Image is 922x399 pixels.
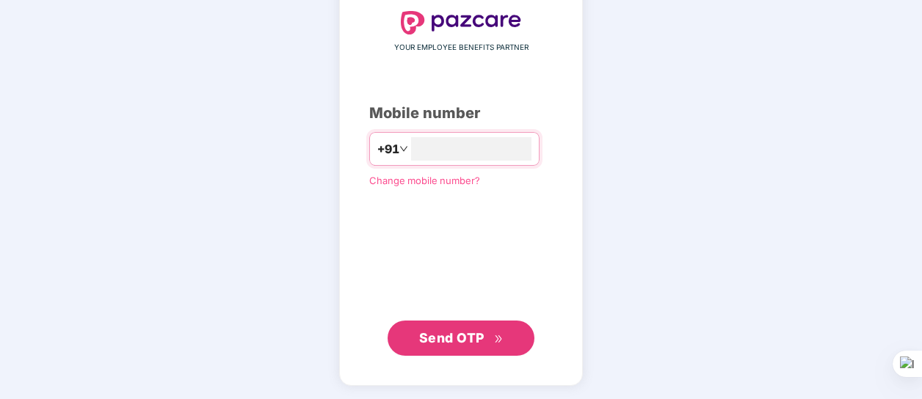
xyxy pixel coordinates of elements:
[377,140,399,158] span: +91
[494,334,504,344] span: double-right
[401,11,521,34] img: logo
[419,330,484,345] span: Send OTP
[369,102,553,125] div: Mobile number
[369,175,480,186] a: Change mobile number?
[394,42,529,54] span: YOUR EMPLOYEE BENEFITS PARTNER
[399,144,408,153] span: down
[388,321,534,356] button: Send OTPdouble-right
